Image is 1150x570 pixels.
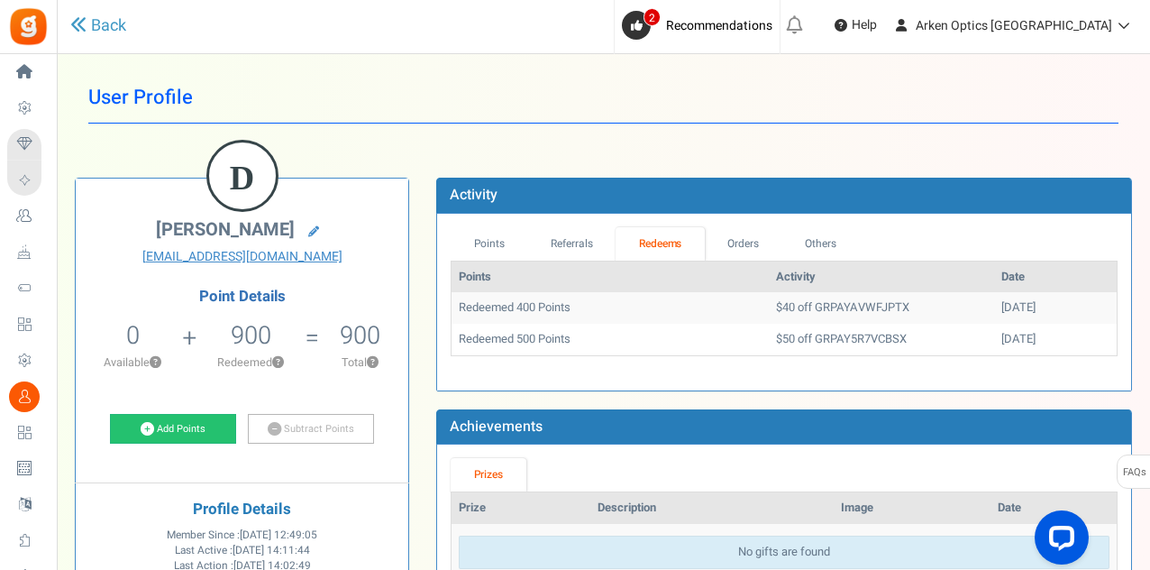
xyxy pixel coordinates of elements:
a: Help [827,11,884,40]
h5: 900 [340,322,380,349]
p: Available [85,354,180,371]
span: 2 [643,8,661,26]
th: Activity [769,262,994,293]
td: $40 off GRPAYAVWFJPTX [769,292,994,324]
td: Redeemed 400 Points [452,292,769,324]
th: Date [994,262,1117,293]
div: No gifts are found [459,536,1109,569]
span: 0 [126,317,140,354]
td: $50 off GRPAY5R7VCBSX [769,324,994,355]
a: Others [782,227,860,261]
th: Prize [452,492,590,524]
a: Subtract Points [248,414,374,445]
button: ? [367,357,379,369]
a: Points [451,227,528,261]
a: [EMAIL_ADDRESS][DOMAIN_NAME] [89,248,395,266]
span: [DATE] 12:49:05 [240,528,317,543]
th: Date [990,492,1117,524]
a: Prizes [451,458,526,492]
td: Redeemed 500 Points [452,324,769,355]
span: [DATE] 14:11:44 [233,543,310,558]
span: Recommendations [666,16,772,35]
span: Member Since : [167,528,317,543]
span: FAQs [1122,455,1146,490]
button: ? [150,357,161,369]
a: Add Points [110,414,236,445]
figcaption: D [209,142,276,213]
a: Orders [705,227,782,261]
h4: Profile Details [89,501,395,519]
td: [DATE] [994,324,1117,355]
b: Activity [450,184,497,206]
p: Total [321,354,399,371]
h5: 900 [231,322,271,349]
b: Achievements [450,416,543,437]
th: Image [834,492,990,524]
h4: Point Details [76,289,408,305]
th: Points [452,262,769,293]
img: Gratisfaction [8,6,49,47]
span: Help [847,16,877,34]
a: 2 Recommendations [622,11,780,40]
span: Last Active : [175,543,310,558]
span: Arken Optics [GEOGRAPHIC_DATA] [916,16,1112,35]
p: Redeemed [198,354,303,371]
span: [PERSON_NAME] [156,216,295,243]
a: Redeems [616,227,705,261]
th: Description [590,492,834,524]
h1: User Profile [88,72,1118,124]
a: Referrals [528,227,616,261]
td: [DATE] [994,292,1117,324]
button: ? [272,357,284,369]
